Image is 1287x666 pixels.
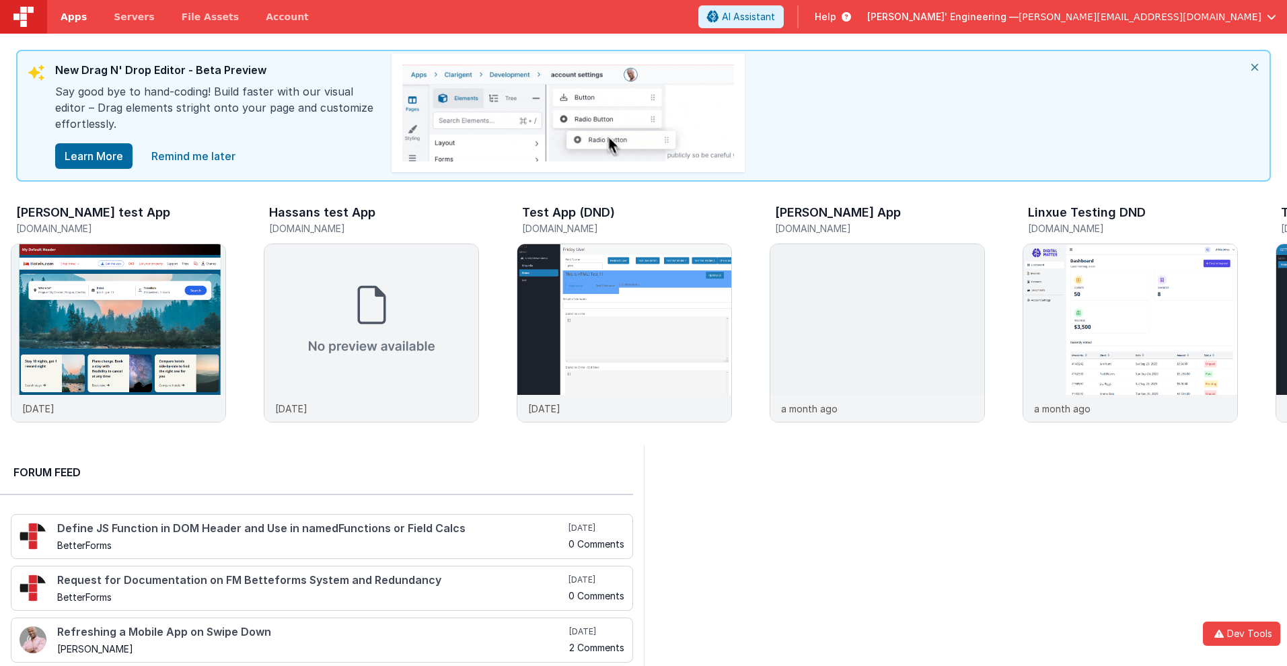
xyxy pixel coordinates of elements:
[11,514,633,559] a: Define JS Function in DOM Header and Use in namedFunctions or Field Calcs BetterForms [DATE] 0 Co...
[20,523,46,550] img: 295_2.png
[269,223,479,233] h5: [DOMAIN_NAME]
[1034,402,1091,416] p: a month ago
[568,575,624,585] h5: [DATE]
[867,10,1276,24] button: [PERSON_NAME]' Engineering — [PERSON_NAME][EMAIL_ADDRESS][DOMAIN_NAME]
[1028,223,1238,233] h5: [DOMAIN_NAME]
[568,539,624,549] h5: 0 Comments
[722,10,775,24] span: AI Assistant
[867,10,1019,24] span: [PERSON_NAME]' Engineering —
[114,10,154,24] span: Servers
[569,626,624,637] h5: [DATE]
[57,644,566,654] h5: [PERSON_NAME]
[11,566,633,611] a: Request for Documentation on FM Betteforms System and Redundancy BetterForms [DATE] 0 Comments
[781,402,838,416] p: a month ago
[182,10,240,24] span: File Assets
[1203,622,1280,646] button: Dev Tools
[522,223,732,233] h5: [DOMAIN_NAME]
[13,464,620,480] h2: Forum Feed
[568,591,624,601] h5: 0 Comments
[57,523,566,535] h4: Define JS Function in DOM Header and Use in namedFunctions or Field Calcs
[775,223,985,233] h5: [DOMAIN_NAME]
[20,626,46,653] img: 411_2.png
[55,83,378,143] div: Say good bye to hand-coding! Build faster with our visual editor – Drag elements stright onto you...
[568,523,624,533] h5: [DATE]
[143,143,244,170] a: close
[269,206,375,219] h3: Hassans test App
[57,626,566,638] h4: Refreshing a Mobile App on Swipe Down
[61,10,87,24] span: Apps
[528,402,560,416] p: [DATE]
[775,206,901,219] h3: [PERSON_NAME] App
[698,5,784,28] button: AI Assistant
[57,540,566,550] h5: BetterForms
[57,592,566,602] h5: BetterForms
[569,642,624,653] h5: 2 Comments
[275,402,307,416] p: [DATE]
[55,143,133,169] button: Learn More
[55,62,378,83] div: New Drag N' Drop Editor - Beta Preview
[20,575,46,601] img: 295_2.png
[522,206,615,219] h3: Test App (DND)
[1028,206,1146,219] h3: Linxue Testing DND
[1019,10,1261,24] span: [PERSON_NAME][EMAIL_ADDRESS][DOMAIN_NAME]
[16,206,170,219] h3: [PERSON_NAME] test App
[11,618,633,663] a: Refreshing a Mobile App on Swipe Down [PERSON_NAME] [DATE] 2 Comments
[1240,51,1270,83] i: close
[16,223,226,233] h5: [DOMAIN_NAME]
[815,10,836,24] span: Help
[57,575,566,587] h4: Request for Documentation on FM Betteforms System and Redundancy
